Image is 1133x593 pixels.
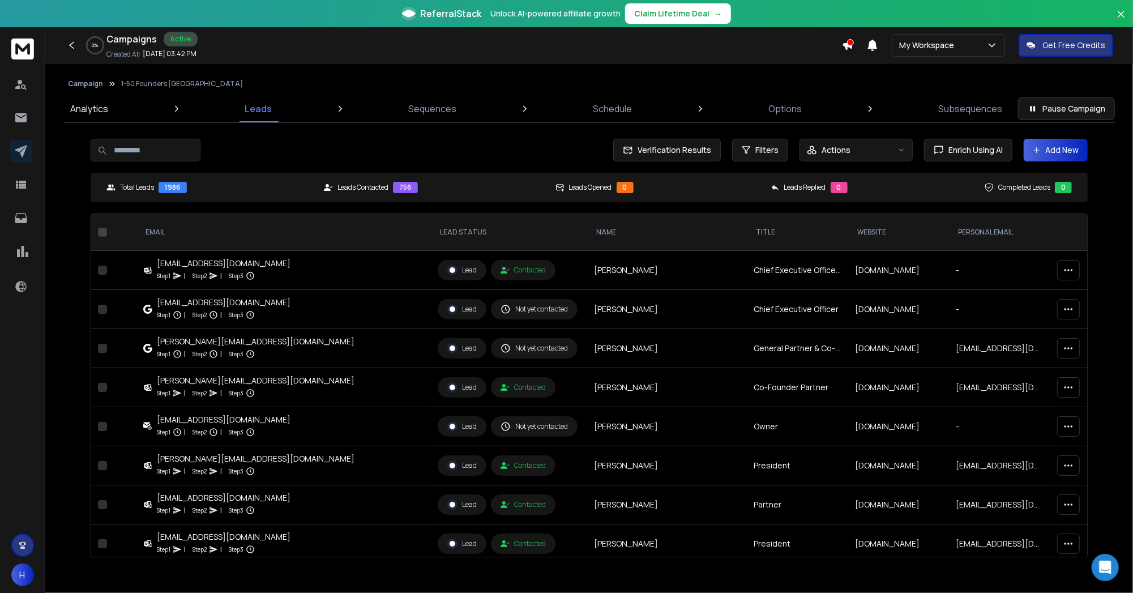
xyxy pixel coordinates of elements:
td: [PERSON_NAME] [587,290,747,329]
p: Step 2 [193,309,207,321]
p: | [220,544,222,555]
p: Sequences [408,102,456,116]
td: [EMAIL_ADDRESS][DOMAIN_NAME] [949,485,1050,524]
p: My Workspace [899,40,959,51]
p: Completed Leads [998,183,1050,192]
td: - [949,407,1050,446]
p: Step 1 [157,387,170,399]
td: [DOMAIN_NAME] [848,446,949,485]
button: Campaign [68,79,103,88]
p: | [184,348,186,360]
td: [PERSON_NAME] [587,251,747,290]
p: | [184,309,186,321]
td: President [747,524,848,564]
div: Contacted [501,500,546,509]
div: Not yet contacted [501,343,568,353]
p: Get Free Credits [1042,40,1105,51]
p: Step 2 [193,466,207,477]
div: Contacted [501,539,546,548]
p: | [184,544,186,555]
div: [PERSON_NAME][EMAIL_ADDRESS][DOMAIN_NAME] [157,336,354,347]
p: Step 3 [229,348,243,360]
div: Lead [447,421,477,432]
td: [DOMAIN_NAME] [848,251,949,290]
p: | [184,426,186,438]
div: [EMAIL_ADDRESS][DOMAIN_NAME] [157,414,290,425]
div: Lead [447,265,477,275]
td: - [949,290,1050,329]
p: Step 3 [229,387,243,399]
td: [DOMAIN_NAME] [848,329,949,368]
p: Step 1 [157,505,170,516]
div: 0 [831,182,848,193]
a: Subsequences [931,95,1009,122]
p: | [220,387,222,399]
p: Created At: [106,50,140,59]
p: | [220,309,222,321]
p: Step 2 [193,544,207,555]
p: | [220,466,222,477]
p: Step 3 [229,544,243,555]
td: [PERSON_NAME] [587,368,747,407]
p: Step 2 [193,505,207,516]
div: 0 [1055,182,1072,193]
p: Step 1 [157,309,170,321]
div: Lead [447,460,477,471]
button: H [11,564,34,586]
div: Lead [447,500,477,510]
div: [EMAIL_ADDRESS][DOMAIN_NAME] [157,297,290,308]
p: Step 3 [229,309,243,321]
h1: Campaigns [106,32,157,46]
p: [DATE] 03:42 PM [143,49,196,58]
p: Step 3 [229,426,243,438]
td: President [747,446,848,485]
td: Owner [747,407,848,446]
p: Step 3 [229,505,243,516]
th: LEAD STATUS [431,214,587,251]
td: Co-Founder Partner [747,368,848,407]
td: [EMAIL_ADDRESS][DOMAIN_NAME] [949,329,1050,368]
p: | [220,348,222,360]
p: Actions [822,144,850,156]
div: Contacted [501,266,546,275]
div: Lead [447,343,477,353]
p: Subsequences [938,102,1002,116]
div: 756 [393,182,418,193]
p: | [184,387,186,399]
p: Step 1 [157,544,170,555]
a: Options [762,95,809,122]
button: Get Free Credits [1019,34,1113,57]
div: Not yet contacted [501,421,568,432]
th: Personal Email [949,214,1050,251]
div: Contacted [501,461,546,470]
a: Schedule [586,95,639,122]
td: [PERSON_NAME] [587,446,747,485]
p: Leads [245,102,272,116]
p: Leads Replied [784,183,826,192]
td: [EMAIL_ADDRESS][DOMAIN_NAME] [949,446,1050,485]
button: Verification Results [613,139,721,161]
p: Step 1 [157,426,170,438]
p: Step 1 [157,466,170,477]
span: → [714,8,722,19]
div: [EMAIL_ADDRESS][DOMAIN_NAME] [157,531,290,543]
td: [PERSON_NAME] [587,524,747,564]
a: Leads [238,95,279,122]
p: | [184,466,186,477]
td: [DOMAIN_NAME] [848,485,949,524]
button: Enrich Using AI [924,139,1012,161]
button: Filters [732,139,788,161]
span: Verification Results [633,144,711,156]
p: Leads Contacted [337,183,388,192]
td: [PERSON_NAME] [587,485,747,524]
td: [DOMAIN_NAME] [848,368,949,407]
td: [DOMAIN_NAME] [848,524,949,564]
p: Step 1 [157,270,170,281]
p: Total Leads [120,183,154,192]
p: Analytics [70,102,108,116]
td: [DOMAIN_NAME] [848,407,949,446]
div: [EMAIL_ADDRESS][DOMAIN_NAME] [157,258,290,269]
div: Lead [447,304,477,314]
button: Add New [1024,139,1088,161]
